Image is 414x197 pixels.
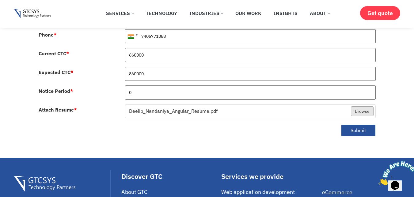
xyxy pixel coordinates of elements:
a: Our Work [231,6,266,20]
label: Attach Resume [39,107,77,112]
a: Industries [185,6,228,20]
a: Get quote [360,6,400,20]
div: Services we provide [221,173,319,180]
a: eCommerce [322,189,400,196]
img: Gtcsys Footer Logo [14,176,76,192]
span: About GTC [121,188,147,195]
iframe: chat widget [376,159,414,188]
button: Submit [341,124,376,136]
img: Chat attention grabber [2,2,40,27]
span: Web application development [221,188,295,195]
div: India (भारत): +91 [125,30,139,43]
a: Services [101,6,138,20]
a: About [305,6,334,20]
span: eCommerce [322,189,352,196]
div: Discover GTC [121,173,218,180]
label: Current CTC [39,51,69,56]
a: Technology [141,6,182,20]
a: About GTC [121,188,218,195]
span: Get quote [367,10,393,16]
label: Expected CTC [39,70,74,75]
a: Insights [269,6,302,20]
input: 081234 56789 [125,29,376,43]
span: 1 [2,2,5,8]
a: Web application development [221,188,319,195]
img: Gtcsys logo [14,9,51,18]
label: Phone [39,32,57,37]
label: Notice Period [39,89,73,93]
